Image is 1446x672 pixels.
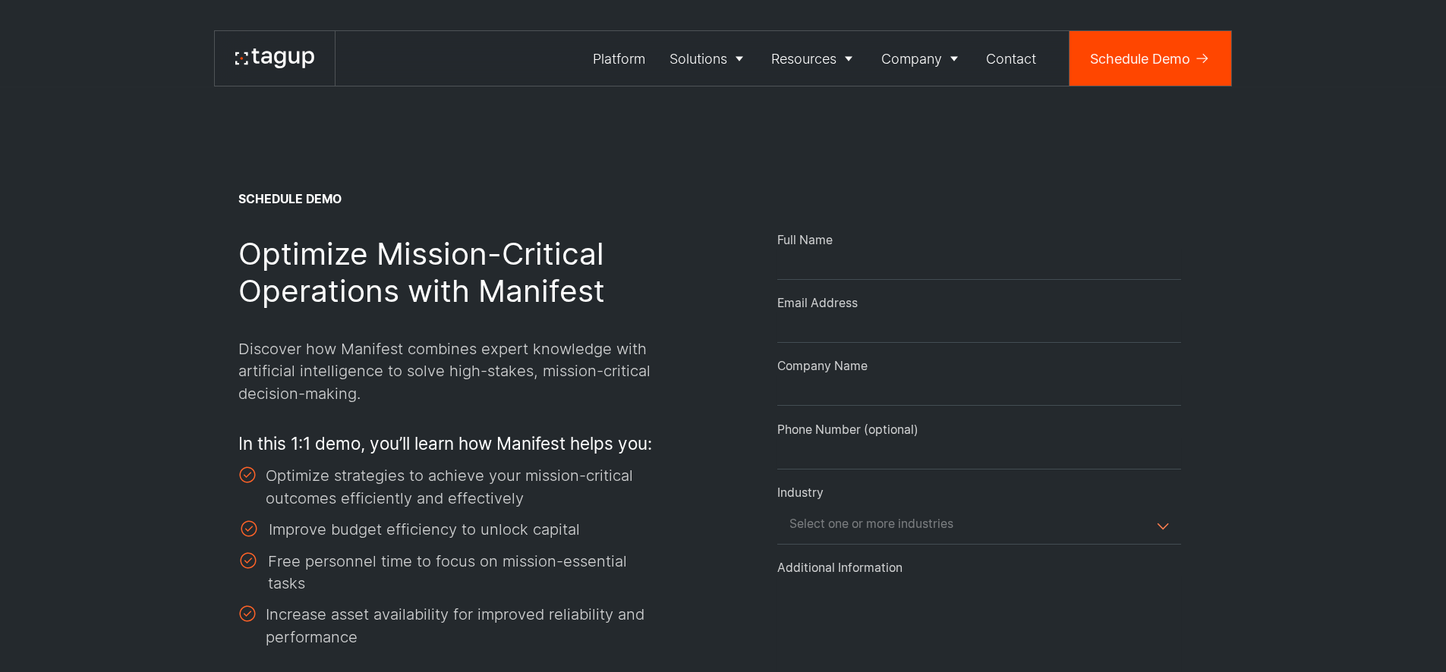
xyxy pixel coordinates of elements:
[986,49,1036,69] div: Contact
[269,518,580,540] div: Improve budget efficiency to unlock capital
[238,432,652,456] p: In this 1:1 demo, you’ll learn how Manifest helps you:
[268,550,657,595] div: Free personnel time to focus on mission-essential tasks
[777,422,1182,438] div: Phone Number (optional)
[975,31,1049,86] a: Contact
[777,485,1182,501] div: Industry
[266,603,657,648] div: Increase asset availability for improved reliability and performance
[657,31,760,86] a: Solutions
[238,191,342,208] div: SCHEDULE demo
[777,560,1182,576] div: Additional Information
[669,49,727,69] div: Solutions
[1090,49,1190,69] div: Schedule Demo
[760,31,870,86] a: Resources
[777,358,1182,375] div: Company Name
[593,49,645,69] div: Platform
[771,49,836,69] div: Resources
[789,517,953,532] div: Select one or more industries
[266,464,657,509] div: Optimize strategies to achieve your mission-critical outcomes efficiently and effectively
[581,31,658,86] a: Platform
[881,49,942,69] div: Company
[786,521,796,535] textarea: Search
[238,338,696,404] p: Discover how Manifest combines expert knowledge with artificial intelligence to solve high-stakes...
[777,232,1182,249] div: Full Name
[777,295,1182,312] div: Email Address
[869,31,975,86] a: Company
[238,235,696,310] h2: Optimize Mission-Critical Operations with Manifest
[1070,31,1231,86] a: Schedule Demo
